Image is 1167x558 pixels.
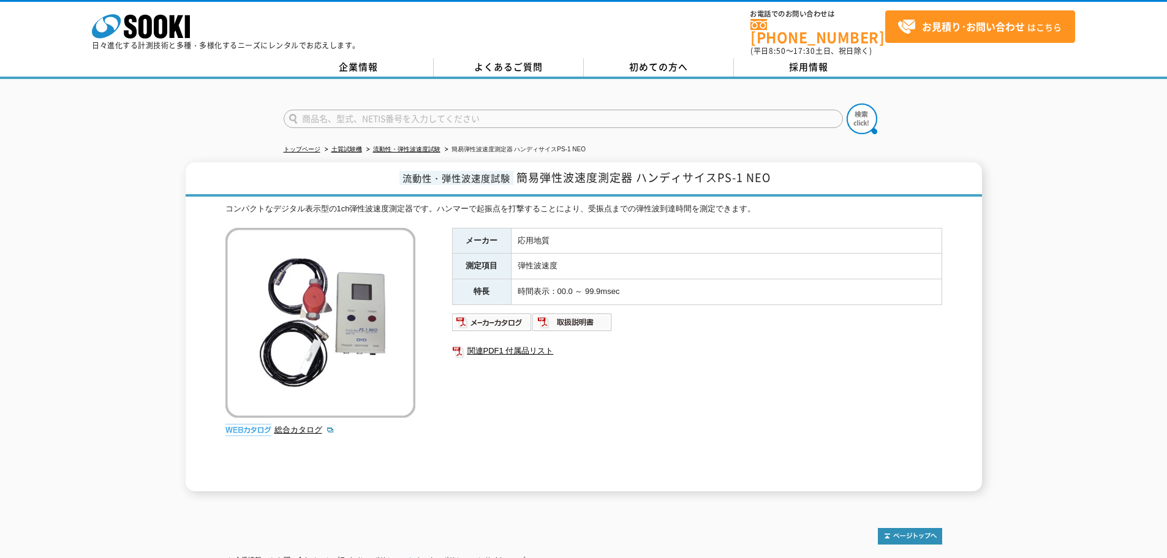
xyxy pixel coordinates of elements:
[847,104,877,134] img: btn_search.png
[225,228,415,418] img: 簡易弾性波速度測定器 ハンディサイスPS-1 NEO
[769,45,786,56] span: 8:50
[452,312,532,332] img: メーカーカタログ
[452,228,511,254] th: メーカー
[284,110,843,128] input: 商品名、型式、NETIS番号を入力してください
[734,58,884,77] a: 採用情報
[511,279,942,305] td: 時間表示：00.0 ～ 99.9msec
[274,425,334,434] a: 総合カタログ
[92,42,360,49] p: 日々進化する計測技術と多種・多様化するニーズにレンタルでお応えします。
[629,60,688,74] span: 初めての方へ
[452,254,511,279] th: 測定項目
[284,58,434,77] a: 企業情報
[532,312,613,332] img: 取扱説明書
[750,19,885,44] a: [PHONE_NUMBER]
[516,169,771,186] span: 簡易弾性波速度測定器 ハンディサイスPS-1 NEO
[225,424,271,436] img: webカタログ
[750,45,872,56] span: (平日 ～ 土日、祝日除く)
[922,19,1025,34] strong: お見積り･お問い合わせ
[399,171,513,185] span: 流動性・弾性波速度試験
[511,254,942,279] td: 弾性波速度
[442,143,586,156] li: 簡易弾性波速度測定器 ハンディサイスPS-1 NEO
[284,146,320,153] a: トップページ
[225,203,942,216] div: コンパクトなデジタル表示型の1ch弾性波速度測定器です。ハンマーで起振点を打撃することにより、受振点までの弾性波到達時間を測定できます。
[373,146,440,153] a: 流動性・弾性波速度試験
[897,18,1062,36] span: はこちら
[511,228,942,254] td: 応用地質
[452,343,942,359] a: 関連PDF1 付属品リスト
[878,528,942,545] img: トップページへ
[885,10,1075,43] a: お見積り･お問い合わせはこちら
[452,320,532,330] a: メーカーカタログ
[452,279,511,305] th: 特長
[532,320,613,330] a: 取扱説明書
[434,58,584,77] a: よくあるご質問
[331,146,362,153] a: 土質試験機
[793,45,815,56] span: 17:30
[584,58,734,77] a: 初めての方へ
[750,10,885,18] span: お電話でのお問い合わせは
